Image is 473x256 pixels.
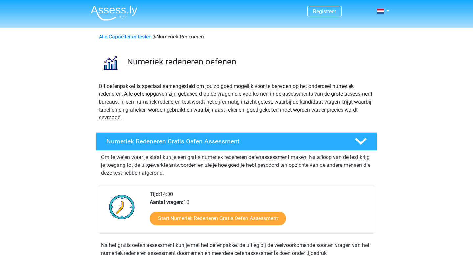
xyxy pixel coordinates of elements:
[99,82,374,122] p: Dit oefenpakket is speciaal samengesteld om jou zo goed mogelijk voor te bereiden op het onderdee...
[150,212,286,225] a: Start Numeriek Redeneren Gratis Oefen Assessment
[145,191,374,233] div: 14:00 10
[150,199,183,205] b: Aantal vragen:
[313,8,336,14] a: Registreer
[96,33,377,41] div: Numeriek Redeneren
[96,49,124,77] img: numeriek redeneren
[99,34,152,40] a: Alle Capaciteitentesten
[150,191,160,197] b: Tijd:
[93,132,380,151] a: Numeriek Redeneren Gratis Oefen Assessment
[105,191,139,223] img: Klok
[91,5,137,21] img: Assessly
[127,57,372,67] h3: Numeriek redeneren oefenen
[101,153,372,177] p: Om te weten waar je staat kun je een gratis numeriek redeneren oefenassessment maken. Na afloop v...
[106,138,344,145] h4: Numeriek Redeneren Gratis Oefen Assessment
